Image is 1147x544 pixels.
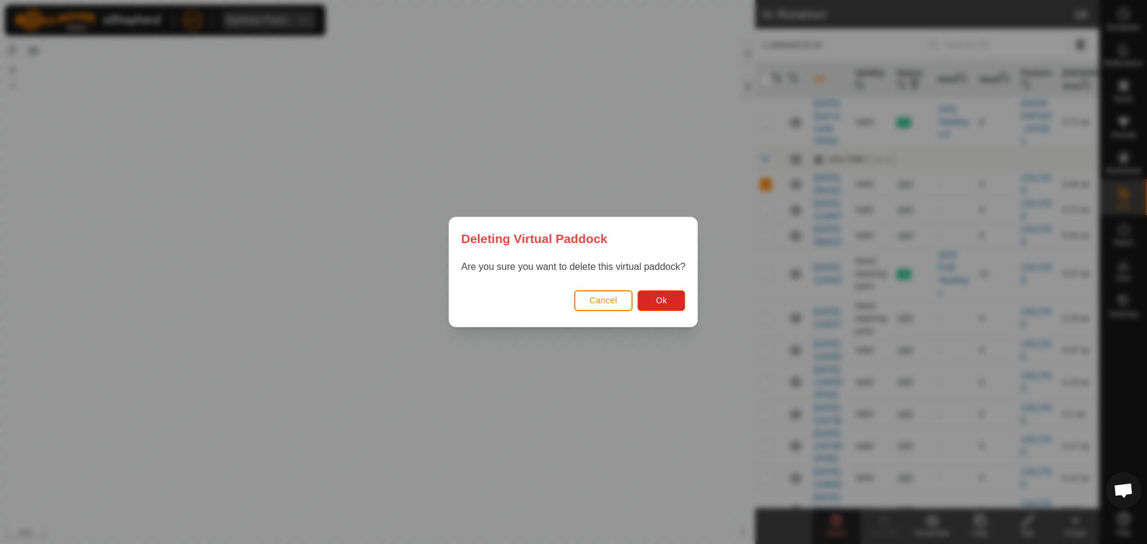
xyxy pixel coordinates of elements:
button: Cancel [574,290,633,311]
span: Ok [656,296,667,305]
div: Open chat [1106,472,1142,508]
p: Are you sure you want to delete this virtual paddock? [461,260,685,274]
span: Cancel [590,296,618,305]
span: Deleting Virtual Paddock [461,229,608,248]
button: Ok [638,290,686,311]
